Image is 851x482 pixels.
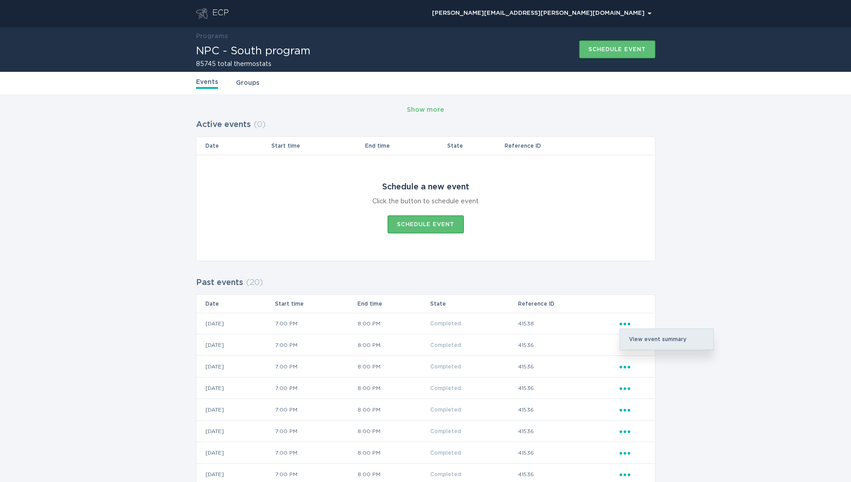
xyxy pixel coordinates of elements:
[620,362,646,372] div: Popover menu
[196,117,251,133] h2: Active events
[275,442,357,464] td: 7:00 PM
[275,377,357,399] td: 7:00 PM
[275,421,357,442] td: 7:00 PM
[196,137,655,155] tr: Table Headers
[196,8,208,19] button: Go to dashboard
[196,77,218,89] a: Events
[428,7,655,20] button: Open user account details
[196,377,655,399] tr: e6519e20bbfa428e9d0f46ce982bda90
[365,137,447,155] th: End time
[253,121,266,129] span: ( 0 )
[620,448,646,458] div: Popover menu
[196,334,275,356] td: [DATE]
[196,275,243,291] h2: Past events
[196,334,655,356] tr: f5fe7e62c0d4408eb5f7170e22ce86ff
[397,222,454,227] div: Schedule event
[357,421,430,442] td: 8:00 PM
[430,450,461,456] span: Completed
[430,321,461,326] span: Completed
[430,364,461,369] span: Completed
[518,356,619,377] td: 41536
[430,429,461,434] span: Completed
[518,421,619,442] td: 41536
[518,313,619,334] td: 41538
[212,8,229,19] div: ECP
[589,47,646,52] div: Schedule event
[620,469,646,479] div: Popover menu
[196,46,310,57] h1: NPC - South program
[357,356,430,377] td: 8:00 PM
[196,421,275,442] td: [DATE]
[357,334,430,356] td: 8:00 PM
[579,40,655,58] button: Schedule event
[246,279,263,287] span: ( 20 )
[620,383,646,393] div: Popover menu
[388,215,464,233] button: Schedule event
[357,399,430,421] td: 8:00 PM
[430,472,461,477] span: Completed
[357,377,430,399] td: 8:00 PM
[357,442,430,464] td: 8:00 PM
[430,386,461,391] span: Completed
[447,137,504,155] th: State
[196,33,228,39] a: Programs
[275,295,357,313] th: Start time
[382,182,469,192] div: Schedule a new event
[196,313,275,334] td: [DATE]
[518,399,619,421] td: 41536
[196,442,655,464] tr: 953dae13a93a4f7e82dbb93aa998066e
[518,334,619,356] td: 41536
[275,399,357,421] td: 7:00 PM
[275,356,357,377] td: 7:00 PM
[196,356,275,377] td: [DATE]
[271,137,364,155] th: Start time
[430,342,461,348] span: Completed
[428,7,655,20] div: Popover menu
[196,356,655,377] tr: ebdff4d3ade14be1927a72e21a7586ad
[275,313,357,334] td: 7:00 PM
[196,442,275,464] td: [DATE]
[504,137,619,155] th: Reference ID
[518,377,619,399] td: 41536
[196,137,271,155] th: Date
[196,295,655,313] tr: Table Headers
[518,295,619,313] th: Reference ID
[236,78,259,88] a: Groups
[196,295,275,313] th: Date
[620,329,713,350] div: View event summary
[357,313,430,334] td: 8:00 PM
[620,426,646,436] div: Popover menu
[407,103,444,117] button: Show more
[196,61,310,67] h2: 85745 total thermostats
[196,421,655,442] tr: 9837a39cf740438dac9c587242b1c9b4
[372,197,479,206] div: Click the button to schedule event
[432,11,651,16] div: [PERSON_NAME][EMAIL_ADDRESS][PERSON_NAME][DOMAIN_NAME]
[407,105,444,115] div: Show more
[196,399,655,421] tr: e4ea37f755c048ffba1aac38b6afb2e5
[430,295,518,313] th: State
[620,405,646,415] div: Popover menu
[357,295,430,313] th: End time
[196,313,655,334] tr: f13385a5746948a184f9e5d02b2e12f4
[275,334,357,356] td: 7:00 PM
[518,442,619,464] td: 41536
[430,407,461,412] span: Completed
[196,399,275,421] td: [DATE]
[196,377,275,399] td: [DATE]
